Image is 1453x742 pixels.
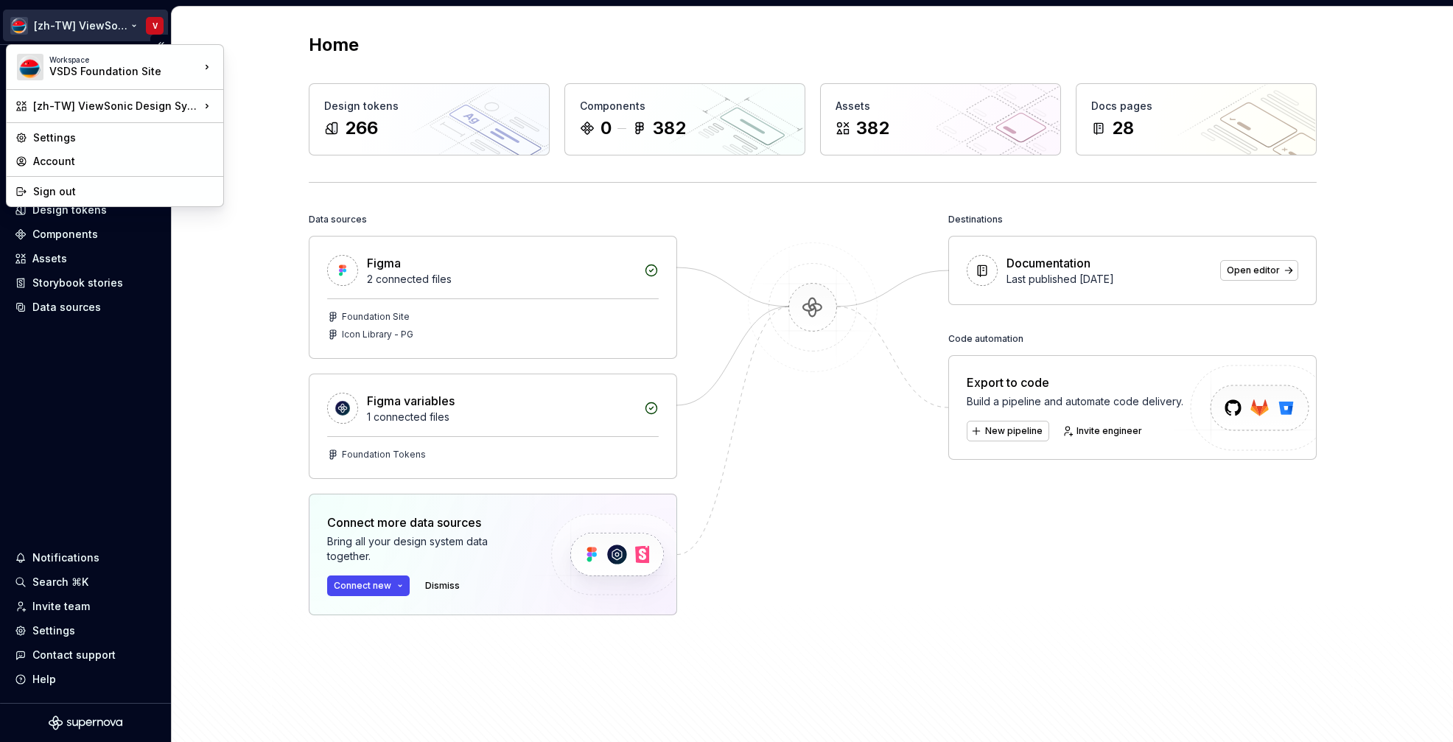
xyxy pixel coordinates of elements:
div: [zh-TW] ViewSonic Design System [33,99,200,113]
div: Sign out [33,184,214,199]
div: VSDS Foundation Site [49,64,175,79]
div: Settings [33,130,214,145]
img: c932e1d8-b7d6-4eaa-9a3f-1bdf2902ae77.png [17,54,43,80]
div: Workspace [49,55,200,64]
div: Account [33,154,214,169]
